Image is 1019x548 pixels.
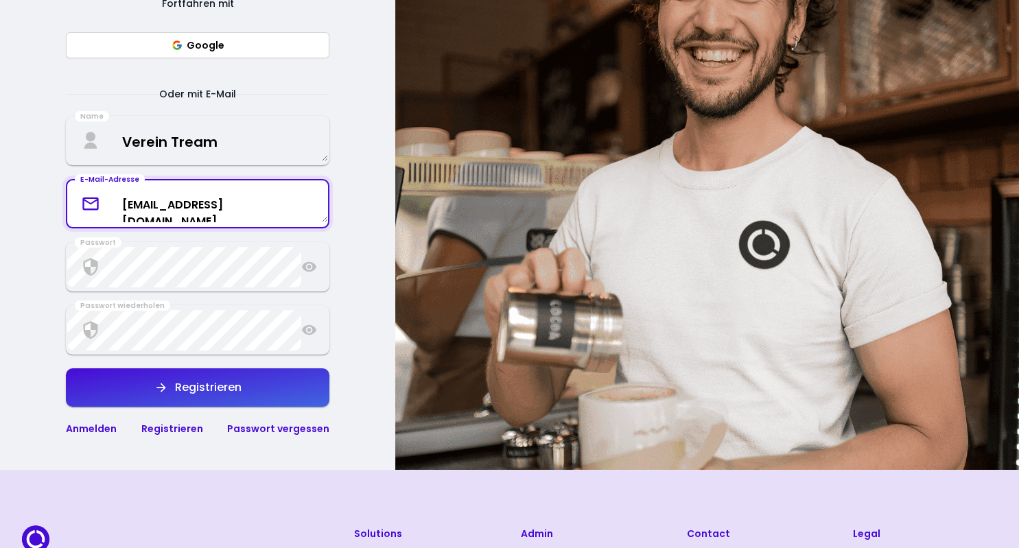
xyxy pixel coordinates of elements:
h3: Admin [520,525,664,542]
a: Anmelden [66,422,117,436]
h3: Solutions [354,525,498,542]
span: Oder mit E-Mail [143,86,253,102]
textarea: [EMAIL_ADDRESS][DOMAIN_NAME] [67,186,328,222]
a: Registrieren [141,422,203,436]
div: Passwort [75,237,121,248]
div: Registrieren [168,382,242,393]
textarea: Verein Tream [67,121,328,161]
button: Google [66,32,329,58]
div: E-Mail-Adresse [75,174,145,185]
h3: Legal [853,525,997,542]
a: Passwort vergessen [227,422,329,436]
div: Passwort wiederholen [75,300,170,311]
h3: Contact [687,525,831,542]
button: Registrieren [66,368,329,407]
div: Name [75,111,109,122]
